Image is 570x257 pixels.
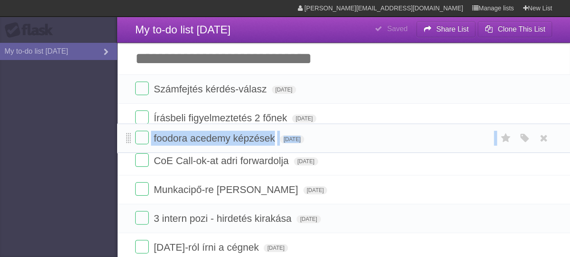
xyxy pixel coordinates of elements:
label: Done [135,131,149,144]
b: Saved [387,25,407,32]
label: Done [135,153,149,167]
button: Clone This List [478,21,552,37]
span: [DATE] [296,215,321,223]
label: Done [135,182,149,196]
span: [DATE] [292,115,316,123]
label: Done [135,110,149,124]
span: [DATE]-ról írni a cégnek [154,242,261,253]
span: 3 intern pozi - hirdetés kirakása [154,213,294,224]
span: Számfejtés kérdés-válasz [154,83,269,95]
span: Írásbeli figyelmeztetés 2 főnek [154,112,289,124]
label: Done [135,211,149,225]
span: foodora acedemy képzések [154,133,277,144]
button: Share List [416,21,476,37]
b: Clone This List [497,25,545,33]
span: CoE Call-ok-at adri forwardolja [154,155,291,166]
span: [DATE] [280,135,304,143]
span: Munkacipő-re [PERSON_NAME] [154,184,300,195]
span: [DATE] [264,244,288,252]
div: Flask [5,22,59,38]
span: My to-do list [DATE] [135,23,231,36]
label: Done [135,82,149,95]
span: [DATE] [303,186,328,194]
label: Done [135,240,149,253]
span: [DATE] [294,157,318,165]
span: [DATE] [272,86,296,94]
label: Star task [497,131,514,146]
b: Share List [436,25,469,33]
